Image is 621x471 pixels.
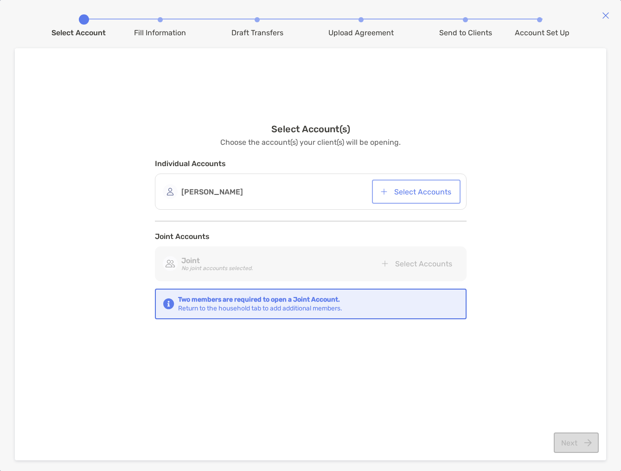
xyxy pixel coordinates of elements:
[439,28,492,37] div: Send to Clients
[181,256,200,265] strong: Joint
[374,181,459,202] button: Select Accounts
[51,28,106,37] div: Select Account
[328,28,394,37] div: Upload Agreement
[163,256,178,271] img: avatar
[178,295,342,304] strong: Two members are required to open a Joint Account.
[220,136,401,148] p: Choose the account(s) your client(s) will be opening.
[515,28,570,37] div: Account Set Up
[181,265,253,271] i: No joint accounts selected.
[181,187,243,196] strong: [PERSON_NAME]
[163,184,178,199] img: avatar
[163,298,174,310] img: Notification icon
[155,159,467,168] h4: Individual Accounts
[231,28,283,37] div: Draft Transfers
[178,295,342,313] div: Return to the household tab to add additional members.
[271,123,350,135] h3: Select Account(s)
[155,232,467,241] h4: Joint Accounts
[134,28,186,37] div: Fill Information
[602,12,609,19] img: close modal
